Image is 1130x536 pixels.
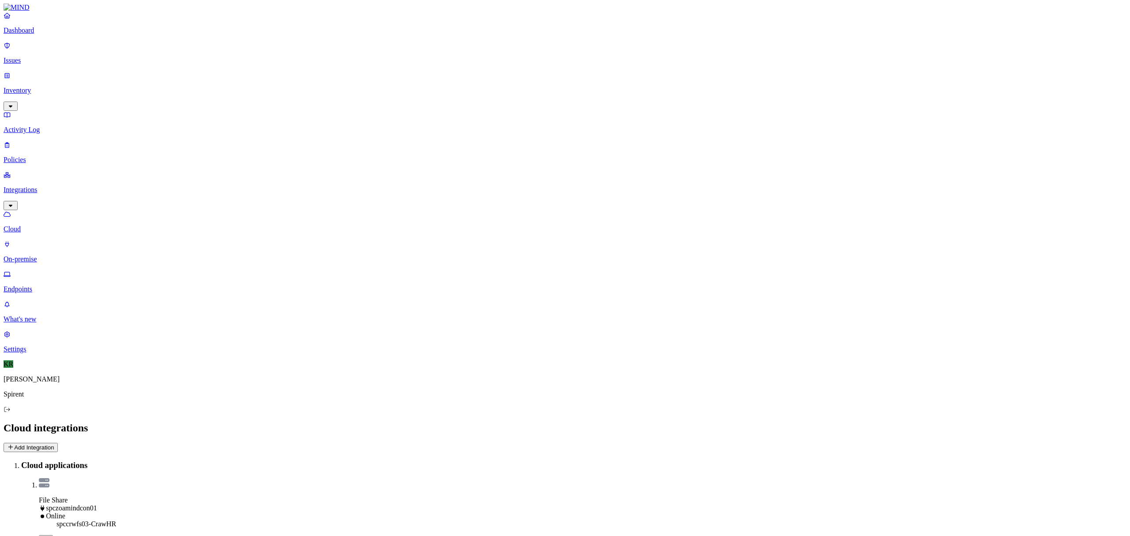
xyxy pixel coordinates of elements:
[39,478,49,487] img: azure-files
[4,375,1126,383] p: [PERSON_NAME]
[4,171,1126,209] a: Integrations
[21,461,1126,470] h3: Cloud applications
[4,141,1126,164] a: Policies
[4,156,1126,164] p: Policies
[4,300,1126,323] a: What's new
[4,255,1126,263] p: On-premise
[46,504,97,512] span: spczoamindcon01
[4,285,1126,293] p: Endpoints
[4,11,1126,34] a: Dashboard
[4,186,1126,194] p: Integrations
[4,422,1126,434] h2: Cloud integrations
[4,345,1126,353] p: Settings
[56,520,116,528] span: spccrwfs03-CrawHR
[4,390,1126,398] p: Spirent
[4,360,13,368] span: KR
[4,26,1126,34] p: Dashboard
[4,42,1126,64] a: Issues
[4,225,1126,233] p: Cloud
[46,512,65,520] span: Online
[4,330,1126,353] a: Settings
[4,270,1126,293] a: Endpoints
[4,443,58,452] button: Add Integration
[4,111,1126,134] a: Activity Log
[39,496,68,504] span: File Share
[4,72,1126,109] a: Inventory
[4,4,30,11] img: MIND
[4,4,1126,11] a: MIND
[4,240,1126,263] a: On-premise
[4,210,1126,233] a: Cloud
[4,315,1126,323] p: What's new
[4,57,1126,64] p: Issues
[4,87,1126,94] p: Inventory
[4,126,1126,134] p: Activity Log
